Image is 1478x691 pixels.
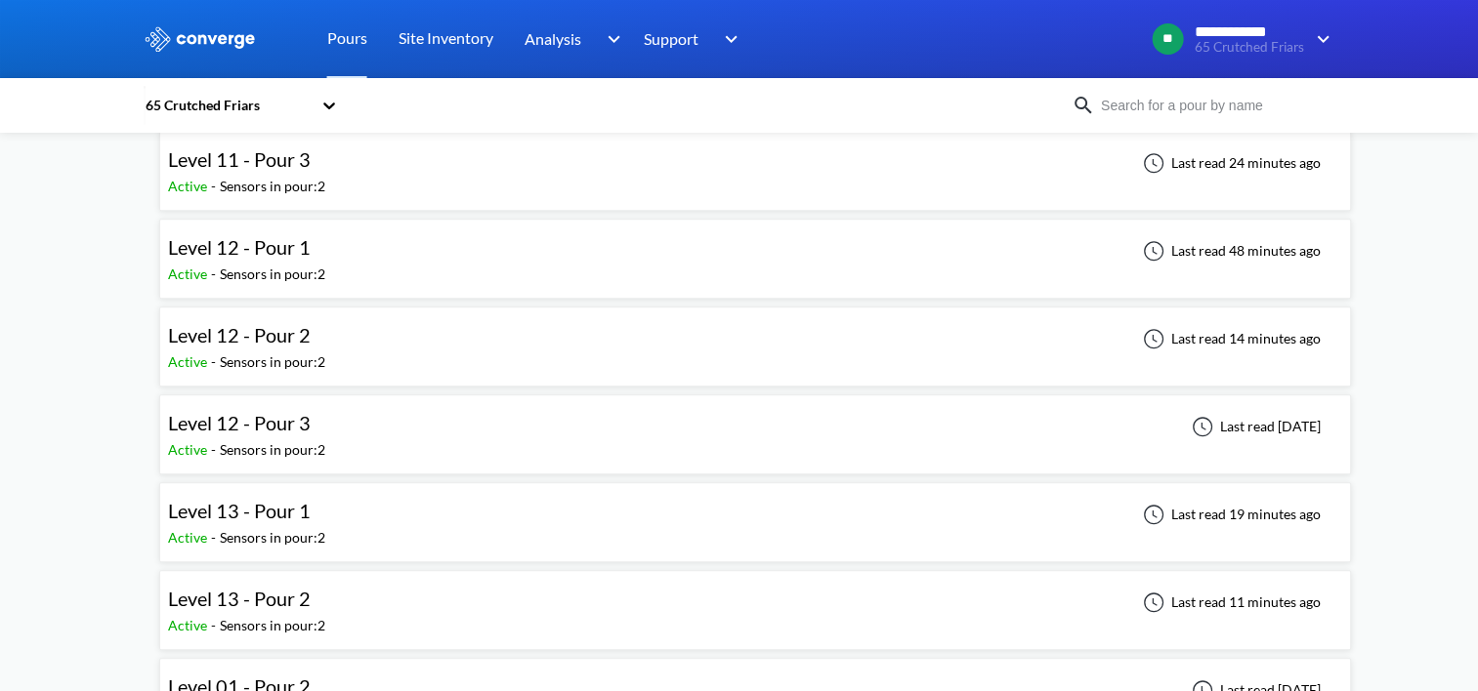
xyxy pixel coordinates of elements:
[1132,327,1327,350] div: Last read 14 minutes ago
[594,27,625,51] img: downArrow.svg
[220,264,325,285] div: Sensors in pour: 2
[644,26,698,51] span: Support
[220,176,325,197] div: Sensors in pour: 2
[1072,94,1095,117] img: icon-search.svg
[1304,27,1335,51] img: downArrow.svg
[211,529,220,546] span: -
[159,241,1351,258] a: Level 12 - Pour 1Active-Sensors in pour:2Last read 48 minutes ago
[168,411,311,434] span: Level 12 - Pour 3
[168,265,211,282] span: Active
[1132,590,1327,614] div: Last read 11 minutes ago
[1132,151,1327,175] div: Last read 24 minutes ago
[1095,95,1331,116] input: Search for a pour by name
[211,617,220,633] span: -
[168,587,311,610] span: Level 13 - Pour 2
[159,329,1351,345] a: Level 12 - Pour 2Active-Sensors in pour:2Last read 14 minutes ago
[220,351,325,373] div: Sensors in pour: 2
[211,178,220,194] span: -
[220,527,325,549] div: Sensors in pour: 2
[159,592,1351,609] a: Level 13 - Pour 2Active-Sensors in pour:2Last read 11 minutes ago
[168,235,311,259] span: Level 12 - Pour 1
[1195,40,1304,55] span: 65 Crutched Friars
[168,499,311,522] span: Level 13 - Pour 1
[211,441,220,458] span: -
[712,27,743,51] img: downArrow.svg
[159,505,1351,521] a: Level 13 - Pour 1Active-Sensors in pour:2Last read 19 minutes ago
[144,95,312,116] div: 65 Crutched Friars
[168,353,211,370] span: Active
[525,26,581,51] span: Analysis
[159,153,1351,170] a: Level 11 - Pour 3Active-Sensors in pour:2Last read 24 minutes ago
[1132,239,1327,263] div: Last read 48 minutes ago
[220,439,325,461] div: Sensors in pour: 2
[211,265,220,282] span: -
[168,147,311,171] span: Level 11 - Pour 3
[1181,415,1327,438] div: Last read [DATE]
[1132,503,1327,526] div: Last read 19 minutes ago
[211,353,220,370] span: -
[168,617,211,633] span: Active
[168,529,211,546] span: Active
[168,178,211,194] span: Active
[168,441,211,458] span: Active
[220,615,325,636] div: Sensors in pour: 2
[144,26,257,52] img: logo_ewhite.svg
[159,417,1351,433] a: Level 12 - Pour 3Active-Sensors in pour:2Last read [DATE]
[168,323,311,346] span: Level 12 - Pour 2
